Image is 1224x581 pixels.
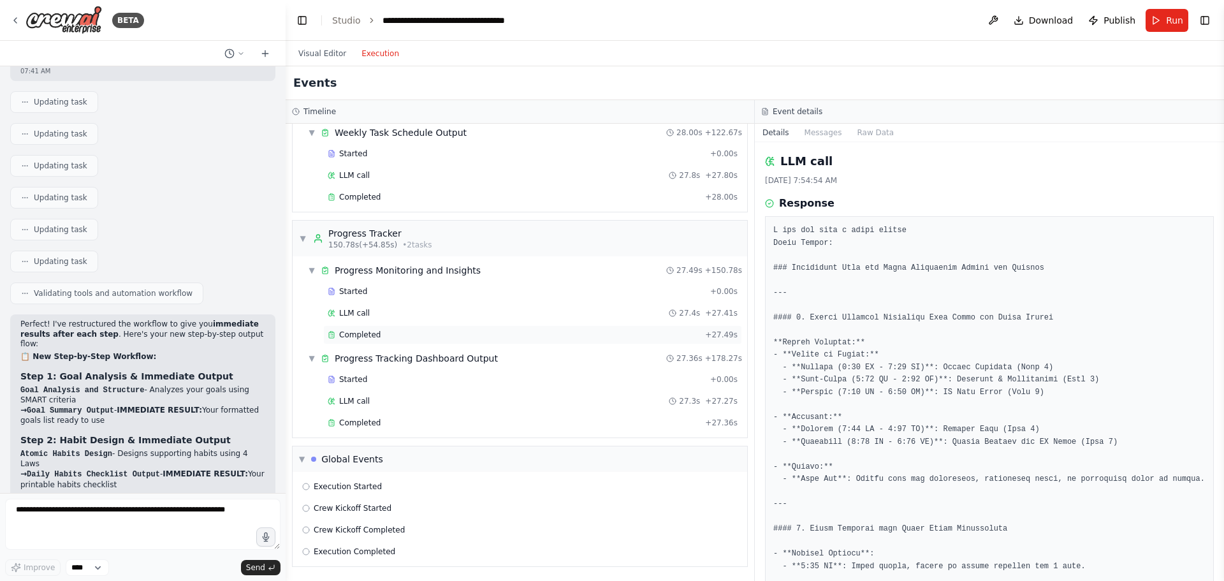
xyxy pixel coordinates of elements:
[20,406,114,415] strong: →
[773,107,822,117] h3: Event details
[314,482,382,492] span: Execution Started
[339,418,381,428] span: Completed
[765,175,1214,186] div: [DATE] 7:54:54 AM
[339,330,381,340] span: Completed
[705,330,738,340] span: + 27.49s
[705,170,738,180] span: + 27.80s
[676,128,703,138] span: 28.00s
[332,15,361,26] a: Studio
[332,14,526,27] nav: breadcrumb
[339,170,370,180] span: LLM call
[402,240,432,250] span: • 2 task s
[5,559,61,576] button: Improve
[299,233,307,244] span: ▼
[291,46,354,61] button: Visual Editor
[20,469,160,478] strong: →
[314,503,391,513] span: Crew Kickoff Started
[339,286,367,297] span: Started
[710,374,738,385] span: + 0.00s
[20,320,265,349] p: Perfect! I've restructured the workflow to give you . Here's your new step-by-step output flow:
[676,353,703,364] span: 27.36s
[354,46,407,61] button: Execution
[20,449,265,469] li: - Designs supporting habits using 4 Laws
[117,406,202,415] strong: IMMEDIATE RESULT:
[339,149,367,159] span: Started
[710,149,738,159] span: + 0.00s
[20,320,259,339] strong: immediate results after each step
[1196,11,1214,29] button: Show right sidebar
[27,406,114,415] code: Goal Summary Output
[34,256,87,267] span: Updating task
[34,193,87,203] span: Updating task
[241,560,280,575] button: Send
[112,13,144,28] div: BETA
[308,265,316,276] span: ▼
[246,563,265,573] span: Send
[679,170,700,180] span: 27.8s
[314,547,395,557] span: Execution Completed
[24,563,55,573] span: Improve
[780,152,833,170] h2: LLM call
[299,454,305,464] span: ▼
[20,435,231,445] strong: Step 2: Habit Design & Immediate Output
[20,406,265,426] li: - Your formatted goals list ready to use
[705,265,742,276] span: + 150.78s
[339,396,370,406] span: LLM call
[1146,9,1188,32] button: Run
[710,286,738,297] span: + 0.00s
[219,46,250,61] button: Switch to previous chat
[1029,14,1074,27] span: Download
[676,265,703,276] span: 27.49s
[20,66,265,76] div: 07:41 AM
[20,371,233,381] strong: Step 1: Goal Analysis & Immediate Output
[1083,9,1140,32] button: Publish
[705,308,738,318] span: + 27.41s
[293,11,311,29] button: Hide left sidebar
[34,224,87,235] span: Updating task
[308,353,316,364] span: ▼
[20,386,144,395] code: Goal Analysis and Structure
[339,308,370,318] span: LLM call
[163,469,248,478] strong: IMMEDIATE RESULT:
[20,469,265,490] li: - Your printable habits checklist
[339,192,381,202] span: Completed
[1166,14,1183,27] span: Run
[20,385,265,406] li: - Analyzes your goals using SMART criteria
[705,353,742,364] span: + 178.27s
[679,308,700,318] span: 27.4s
[303,107,336,117] h3: Timeline
[679,396,700,406] span: 27.3s
[25,6,102,34] img: Logo
[1009,9,1079,32] button: Download
[339,374,367,385] span: Started
[27,470,160,479] code: Daily Habits Checklist Output
[321,453,383,466] div: Global Events
[755,124,797,142] button: Details
[705,396,738,406] span: + 27.27s
[335,352,498,365] div: Progress Tracking Dashboard Output
[293,74,337,92] h2: Events
[34,288,193,298] span: Validating tools and automation workflow
[20,352,156,361] strong: 📋 New Step-by-Step Workflow:
[705,192,738,202] span: + 28.00s
[705,128,742,138] span: + 122.67s
[328,227,432,240] div: Progress Tracker
[255,46,275,61] button: Start a new chat
[328,240,397,250] span: 150.78s (+54.85s)
[797,124,850,142] button: Messages
[335,264,481,277] div: Progress Monitoring and Insights
[34,129,87,139] span: Updating task
[34,97,87,107] span: Updating task
[849,124,901,142] button: Raw Data
[308,128,316,138] span: ▼
[335,126,467,139] div: Weekly Task Schedule Output
[314,525,405,535] span: Crew Kickoff Completed
[256,527,275,547] button: Click to speak your automation idea
[34,161,87,171] span: Updating task
[20,450,112,459] code: Atomic Habits Design
[779,196,834,211] h3: Response
[705,418,738,428] span: + 27.36s
[1104,14,1135,27] span: Publish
